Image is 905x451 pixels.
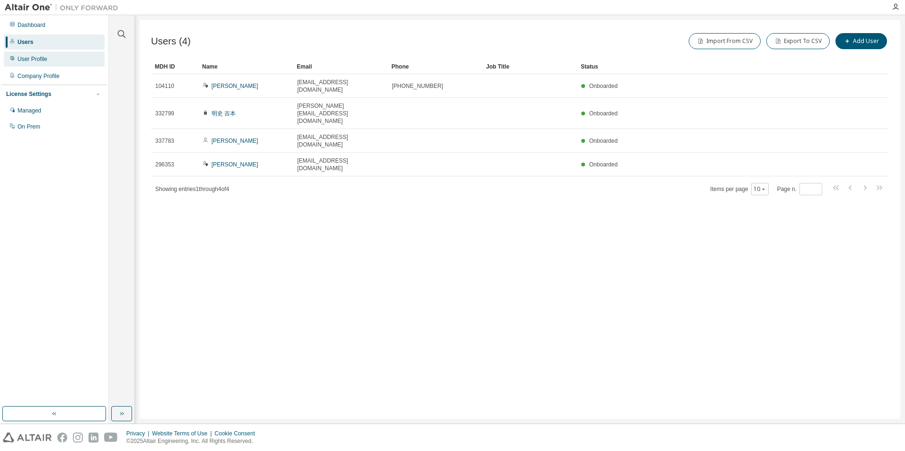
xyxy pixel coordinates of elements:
img: altair_logo.svg [3,433,52,442]
span: [EMAIL_ADDRESS][DOMAIN_NAME] [297,157,383,172]
div: Company Profile [18,72,60,80]
div: Status [581,59,840,74]
span: Page n. [777,183,822,195]
div: License Settings [6,90,51,98]
img: linkedin.svg [89,433,98,442]
span: Onboarded [589,83,618,89]
div: Email [297,59,384,74]
div: On Prem [18,123,40,130]
button: Export To CSV [766,33,830,49]
a: [PERSON_NAME] [212,138,258,144]
span: 296353 [155,161,174,168]
a: 明史 吉本 [212,110,236,117]
span: [EMAIL_ADDRESS][DOMAIN_NAME] [297,133,383,148]
span: [PHONE_NUMBER] [392,82,443,90]
span: Users (4) [151,36,191,47]
span: [PERSON_NAME][EMAIL_ADDRESS][DOMAIN_NAME] [297,102,383,125]
div: Name [202,59,289,74]
div: MDH ID [155,59,195,74]
span: 104110 [155,82,174,90]
button: Add User [835,33,887,49]
div: Managed [18,107,41,114]
div: Users [18,38,33,46]
div: Privacy [126,430,152,437]
div: User Profile [18,55,47,63]
span: [EMAIL_ADDRESS][DOMAIN_NAME] [297,78,383,94]
a: [PERSON_NAME] [212,83,258,89]
span: Onboarded [589,110,618,117]
button: 10 [754,185,766,193]
a: [PERSON_NAME] [212,161,258,168]
img: youtube.svg [104,433,118,442]
div: Job Title [486,59,573,74]
div: Dashboard [18,21,45,29]
span: Onboarded [589,161,618,168]
span: 332799 [155,110,174,117]
span: 337783 [155,137,174,145]
span: Items per page [710,183,769,195]
div: Phone [391,59,479,74]
img: instagram.svg [73,433,83,442]
button: Import From CSV [689,33,761,49]
div: Website Terms of Use [152,430,214,437]
div: Cookie Consent [214,430,260,437]
img: facebook.svg [57,433,67,442]
p: © 2025 Altair Engineering, Inc. All Rights Reserved. [126,437,261,445]
span: Onboarded [589,138,618,144]
img: Altair One [5,3,123,12]
span: Showing entries 1 through 4 of 4 [155,186,229,192]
